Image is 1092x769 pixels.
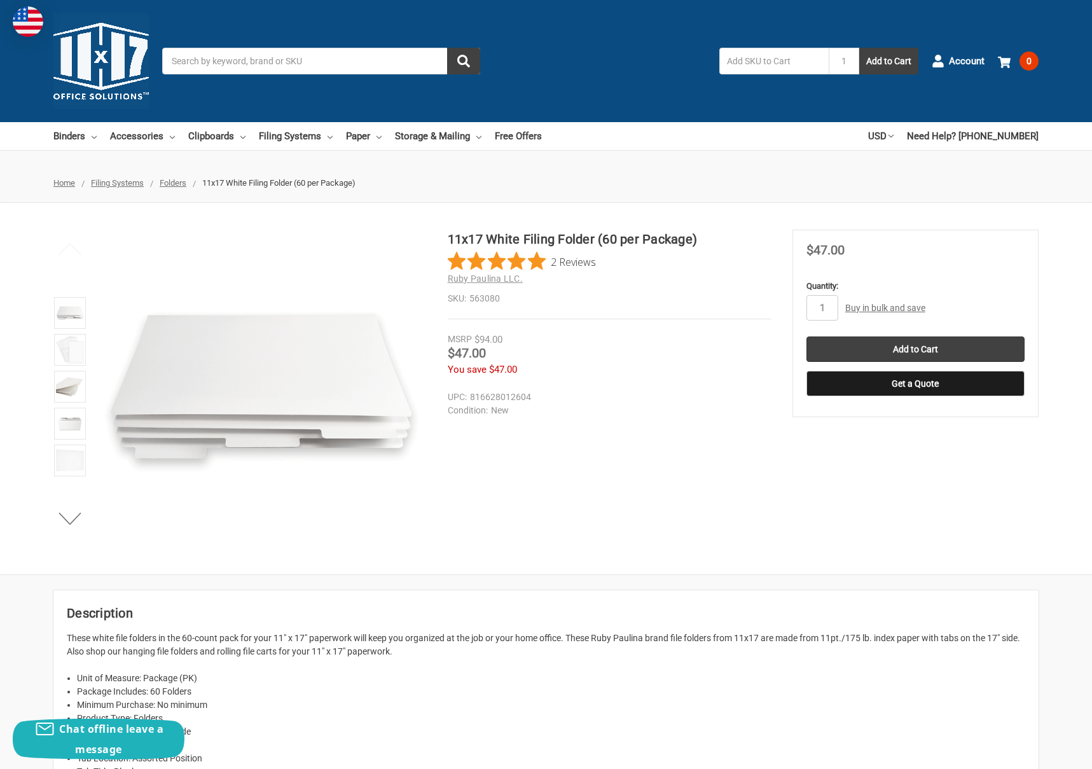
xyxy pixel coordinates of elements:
button: Previous [51,236,90,261]
img: 11x17 White Filing Folder (60 per Package) [56,299,84,327]
dd: New [448,404,766,417]
dt: SKU: [448,292,466,305]
img: 11x17 White Filing Folder (60 per Package) [102,230,420,548]
li: Package Includes: 60 Folders [77,685,1025,698]
p: These white file folders in the 60-count pack for your 11" x 17" paperwork will keep you organize... [67,632,1025,658]
button: Chat offline leave a message [13,719,184,759]
span: $47.00 [448,345,486,361]
button: Add to Cart [859,48,918,74]
span: 11x17 White Filing Folder (60 per Package) [202,178,356,188]
span: $47.00 [806,242,845,258]
li: Tab Location: Assorted Position [77,752,1025,765]
input: Add SKU to Cart [719,48,829,74]
span: 0 [1019,52,1039,71]
div: MSRP [448,333,472,346]
button: Get a Quote [806,371,1025,396]
h2: Description [67,604,1025,623]
a: Paper [346,122,382,150]
button: Next [51,506,90,531]
a: Free Offers [495,122,542,150]
span: Chat offline leave a message [59,722,163,756]
a: Filing Systems [91,178,144,188]
a: Clipboards [188,122,245,150]
img: 11x17.com [53,13,149,109]
li: Tab Format: Tabs on 17" Side [77,725,1025,738]
dt: UPC: [448,391,467,404]
a: Storage & Mailing [395,122,481,150]
a: USD [868,122,894,150]
a: Ruby Paulina LLC. [448,274,523,284]
img: 11”x17” Filing Folders (563047) Manila [56,373,84,401]
span: $47.00 [489,364,517,375]
h1: 11x17 White Filing Folder (60 per Package) [448,230,771,249]
span: $94.00 [474,334,502,345]
a: Accessories [110,122,175,150]
a: Filing Systems [259,122,333,150]
a: 0 [998,45,1039,78]
span: Account [949,54,985,69]
a: Buy in bulk and save [845,303,925,313]
li: Tab Cut: 1/3 [77,738,1025,752]
dd: 563080 [448,292,771,305]
li: Product Type: Folders [77,712,1025,725]
a: Binders [53,122,97,150]
a: Account [932,45,985,78]
label: Quantity: [806,280,1025,293]
img: 11x17 White Filing Folder (60 per Package) [56,410,84,438]
input: Add to Cart [806,336,1025,362]
a: Home [53,178,75,188]
span: You save [448,364,487,375]
dt: Condition: [448,404,488,417]
input: Search by keyword, brand or SKU [162,48,480,74]
a: Folders [160,178,186,188]
a: Need Help? [PHONE_NUMBER] [907,122,1039,150]
span: 2 Reviews [551,252,596,271]
img: 11x17 White Filing Folder (60 per Package) [56,336,84,364]
li: Unit of Measure: Package (PK) [77,672,1025,685]
dd: 816628012604 [448,391,766,404]
img: duty and tax information for United States [13,6,43,37]
li: Minimum Purchase: No minimum [77,698,1025,712]
button: Rated 5 out of 5 stars from 2 reviews. Jump to reviews. [448,252,596,271]
img: 11x17 White Filing Folder (60 per Package) [56,447,84,475]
